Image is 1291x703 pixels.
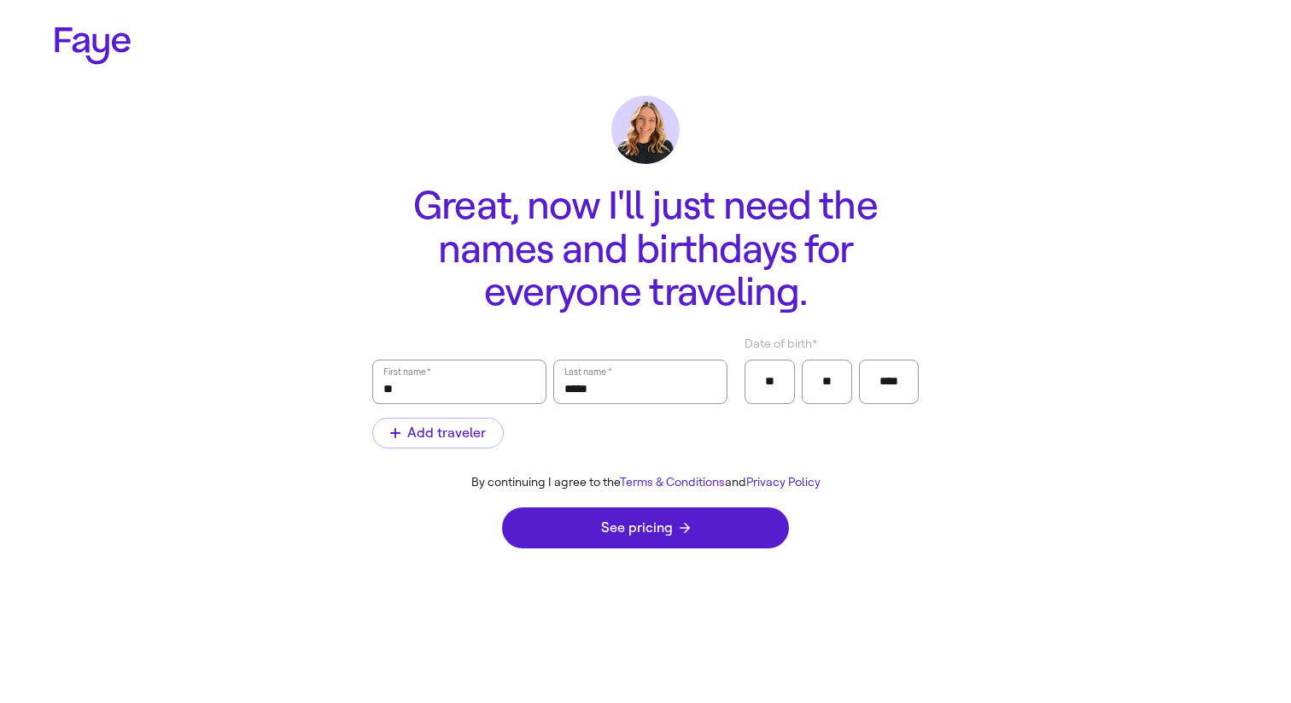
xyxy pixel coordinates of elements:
input: Year [870,369,908,395]
div: By continuing I agree to the and [359,476,932,490]
span: Date of birth * [745,335,817,353]
span: Add traveler [390,426,486,440]
span: See pricing [601,521,690,535]
button: Add traveler [372,418,504,448]
label: Last name [563,363,613,380]
label: First name [382,363,432,380]
input: Day [813,369,841,395]
a: Terms & Conditions [620,475,725,489]
button: See pricing [502,507,789,548]
input: Month [756,369,784,395]
h1: Great, now I'll just need the names and birthdays for everyone traveling. [372,185,919,314]
a: Privacy Policy [746,475,821,489]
